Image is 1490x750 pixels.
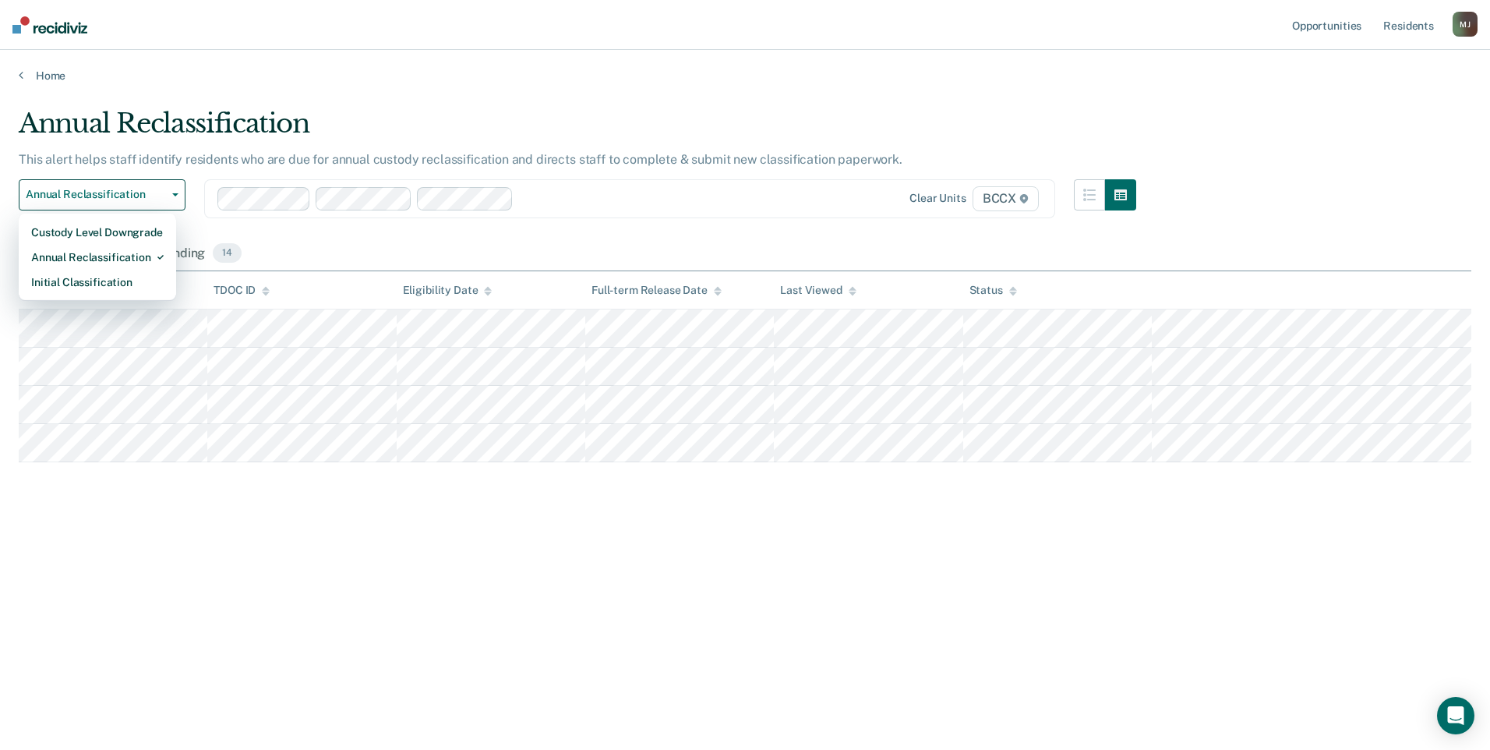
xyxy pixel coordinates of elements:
div: Eligibility Date [403,284,493,297]
span: Annual Reclassification [26,188,166,201]
div: Clear units [909,192,966,205]
div: Annual Reclassification [19,108,1136,152]
div: M J [1453,12,1478,37]
div: Initial Classification [31,270,164,295]
div: Open Intercom Messenger [1437,697,1474,734]
span: 14 [213,243,242,264]
button: Annual Reclassification [19,179,185,210]
p: This alert helps staff identify residents who are due for annual custody reclassification and dir... [19,152,902,167]
div: Status [969,284,1017,297]
span: BCCX [973,186,1039,211]
button: MJ [1453,12,1478,37]
div: Custody Level Downgrade [31,220,164,245]
div: Last Viewed [780,284,856,297]
div: Pending14 [155,237,245,271]
div: Full-term Release Date [591,284,722,297]
div: TDOC ID [214,284,270,297]
a: Home [19,69,1471,83]
div: Annual Reclassification [31,245,164,270]
img: Recidiviz [12,16,87,34]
